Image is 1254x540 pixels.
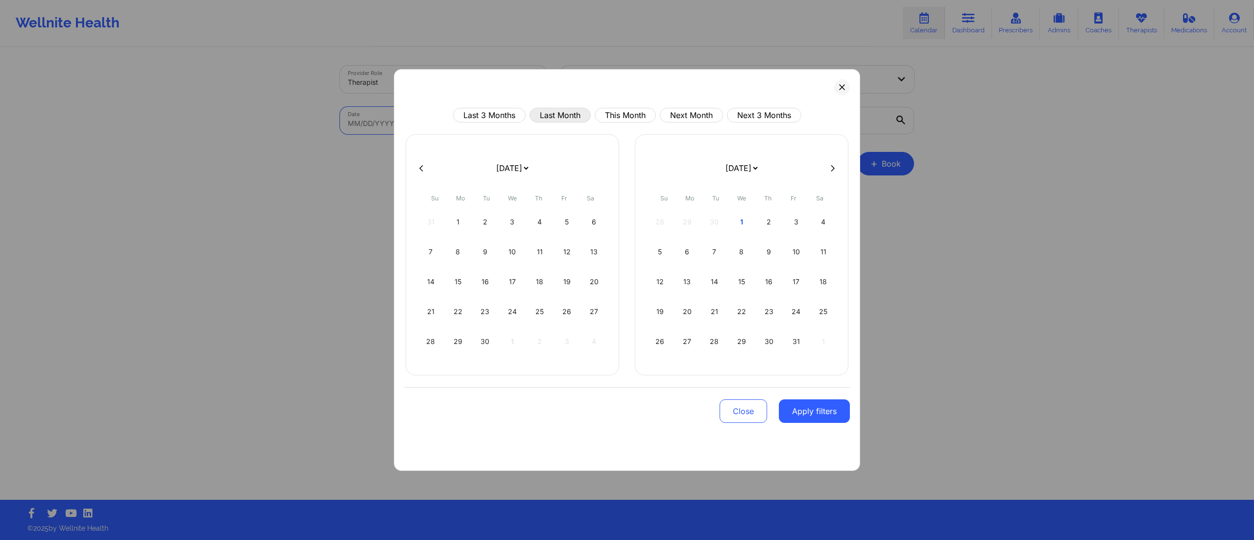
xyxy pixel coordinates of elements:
[784,268,809,295] div: Fri Oct 17 2025
[527,268,552,295] div: Thu Sep 18 2025
[756,238,781,266] div: Thu Oct 09 2025
[453,108,526,123] button: Last 3 Months
[555,298,579,325] div: Fri Sep 26 2025
[473,238,498,266] div: Tue Sep 09 2025
[784,298,809,325] div: Fri Oct 24 2025
[418,328,443,355] div: Sun Sep 28 2025
[729,208,754,236] div: Wed Oct 01 2025
[500,208,525,236] div: Wed Sep 03 2025
[727,108,801,123] button: Next 3 Months
[456,195,465,202] abbr: Monday
[729,238,754,266] div: Wed Oct 08 2025
[648,268,673,295] div: Sun Oct 12 2025
[418,298,443,325] div: Sun Sep 21 2025
[660,108,723,123] button: Next Month
[473,208,498,236] div: Tue Sep 02 2025
[756,208,781,236] div: Thu Oct 02 2025
[791,195,796,202] abbr: Friday
[581,238,606,266] div: Sat Sep 13 2025
[737,195,746,202] abbr: Wednesday
[418,238,443,266] div: Sun Sep 07 2025
[473,298,498,325] div: Tue Sep 23 2025
[527,238,552,266] div: Thu Sep 11 2025
[702,238,727,266] div: Tue Oct 07 2025
[587,195,594,202] abbr: Saturday
[527,208,552,236] div: Thu Sep 04 2025
[500,298,525,325] div: Wed Sep 24 2025
[595,108,656,123] button: This Month
[561,195,567,202] abbr: Friday
[446,208,471,236] div: Mon Sep 01 2025
[446,238,471,266] div: Mon Sep 08 2025
[702,268,727,295] div: Tue Oct 14 2025
[527,298,552,325] div: Thu Sep 25 2025
[720,399,767,423] button: Close
[473,328,498,355] div: Tue Sep 30 2025
[555,208,579,236] div: Fri Sep 05 2025
[685,195,694,202] abbr: Monday
[729,328,754,355] div: Wed Oct 29 2025
[675,238,700,266] div: Mon Oct 06 2025
[675,328,700,355] div: Mon Oct 27 2025
[648,328,673,355] div: Sun Oct 26 2025
[784,208,809,236] div: Fri Oct 03 2025
[581,298,606,325] div: Sat Sep 27 2025
[483,195,490,202] abbr: Tuesday
[530,108,591,123] button: Last Month
[816,195,823,202] abbr: Saturday
[702,328,727,355] div: Tue Oct 28 2025
[784,238,809,266] div: Fri Oct 10 2025
[446,328,471,355] div: Mon Sep 29 2025
[756,298,781,325] div: Thu Oct 23 2025
[729,268,754,295] div: Wed Oct 15 2025
[500,268,525,295] div: Wed Sep 17 2025
[555,238,579,266] div: Fri Sep 12 2025
[811,208,836,236] div: Sat Oct 04 2025
[581,268,606,295] div: Sat Sep 20 2025
[508,195,517,202] abbr: Wednesday
[446,298,471,325] div: Mon Sep 22 2025
[702,298,727,325] div: Tue Oct 21 2025
[648,238,673,266] div: Sun Oct 05 2025
[756,328,781,355] div: Thu Oct 30 2025
[779,399,850,423] button: Apply filters
[431,195,438,202] abbr: Sunday
[500,238,525,266] div: Wed Sep 10 2025
[675,268,700,295] div: Mon Oct 13 2025
[729,298,754,325] div: Wed Oct 22 2025
[764,195,772,202] abbr: Thursday
[648,298,673,325] div: Sun Oct 19 2025
[756,268,781,295] div: Thu Oct 16 2025
[555,268,579,295] div: Fri Sep 19 2025
[712,195,719,202] abbr: Tuesday
[581,208,606,236] div: Sat Sep 06 2025
[811,238,836,266] div: Sat Oct 11 2025
[535,195,542,202] abbr: Thursday
[811,268,836,295] div: Sat Oct 18 2025
[473,268,498,295] div: Tue Sep 16 2025
[675,298,700,325] div: Mon Oct 20 2025
[811,298,836,325] div: Sat Oct 25 2025
[446,268,471,295] div: Mon Sep 15 2025
[660,195,668,202] abbr: Sunday
[418,268,443,295] div: Sun Sep 14 2025
[784,328,809,355] div: Fri Oct 31 2025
